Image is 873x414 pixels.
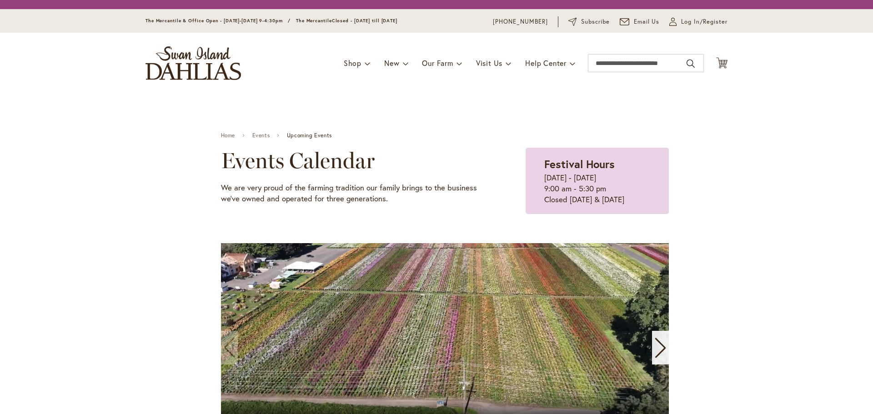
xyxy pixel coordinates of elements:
span: Visit Us [476,58,502,68]
span: Log In/Register [681,17,727,26]
span: Closed - [DATE] till [DATE] [332,18,397,24]
span: Help Center [525,58,567,68]
a: Subscribe [568,17,610,26]
a: [PHONE_NUMBER] [493,17,548,26]
h2: Events Calendar [221,148,481,173]
span: New [384,58,399,68]
span: Email Us [634,17,660,26]
span: The Mercantile & Office Open - [DATE]-[DATE] 9-4:30pm / The Mercantile [145,18,332,24]
button: Search [687,56,695,71]
a: Email Us [620,17,660,26]
a: Events [252,132,270,139]
strong: Festival Hours [544,157,615,171]
a: Log In/Register [669,17,727,26]
span: Upcoming Events [287,132,332,139]
span: Subscribe [581,17,610,26]
a: store logo [145,46,241,80]
p: [DATE] - [DATE] 9:00 am - 5:30 pm Closed [DATE] & [DATE] [544,172,650,205]
span: Shop [344,58,361,68]
a: Home [221,132,235,139]
p: We are very proud of the farming tradition our family brings to the business we've owned and oper... [221,182,481,204]
span: Our Farm [422,58,453,68]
